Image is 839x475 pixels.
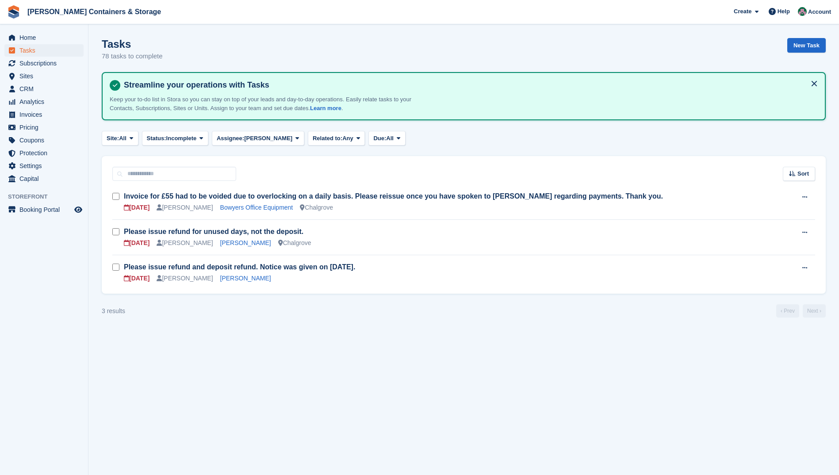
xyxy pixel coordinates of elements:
span: All [119,134,126,143]
a: Learn more [310,105,341,111]
div: 3 results [102,306,125,316]
a: menu [4,203,84,216]
div: [PERSON_NAME] [157,238,213,248]
div: Chalgrove [300,203,333,212]
a: [PERSON_NAME] [220,275,271,282]
span: Coupons [19,134,73,146]
a: menu [4,31,84,44]
span: Invoices [19,108,73,121]
a: menu [4,160,84,172]
a: menu [4,121,84,134]
span: CRM [19,83,73,95]
button: Site: All [102,131,138,146]
span: Assignee: [217,134,244,143]
p: Keep your to-do list in Stora so you can stay on top of your leads and day-to-day operations. Eas... [110,95,419,112]
div: [DATE] [124,274,149,283]
a: menu [4,57,84,69]
span: Storefront [8,192,88,201]
div: [DATE] [124,238,149,248]
span: Settings [19,160,73,172]
a: Invoice for £55 had to be voided due to overlocking on a daily basis. Please reissue once you hav... [124,192,663,200]
img: Julia Marcham [798,7,807,16]
a: Please issue refund and deposit refund. Notice was given on [DATE]. [124,263,355,271]
span: Any [342,134,353,143]
button: Due: All [368,131,405,146]
a: New Task [787,38,826,53]
h4: Streamline your operations with Tasks [120,80,818,90]
span: Home [19,31,73,44]
div: Chalgrove [278,238,311,248]
button: Assignee: [PERSON_NAME] [212,131,304,146]
span: Account [808,8,831,16]
h1: Tasks [102,38,163,50]
div: [PERSON_NAME] [157,274,213,283]
a: menu [4,134,84,146]
span: Analytics [19,96,73,108]
a: Previous [776,304,799,318]
a: menu [4,83,84,95]
span: Site: [107,134,119,143]
button: Related to: Any [308,131,365,146]
a: menu [4,147,84,159]
span: Help [778,7,790,16]
span: Booking Portal [19,203,73,216]
a: menu [4,96,84,108]
a: [PERSON_NAME] [220,239,271,246]
a: menu [4,172,84,185]
a: Please issue refund for unused days, not the deposit. [124,228,303,235]
span: Sort [797,169,809,178]
a: menu [4,44,84,57]
span: Incomplete [166,134,197,143]
span: Tasks [19,44,73,57]
a: menu [4,70,84,82]
nav: Page [774,304,828,318]
a: Preview store [73,204,84,215]
span: Capital [19,172,73,185]
span: Subscriptions [19,57,73,69]
span: Protection [19,147,73,159]
span: Due: [373,134,386,143]
span: Status: [147,134,166,143]
span: All [386,134,394,143]
div: [DATE] [124,203,149,212]
img: stora-icon-8386f47178a22dfd0bd8f6a31ec36ba5ce8667c1dd55bd0f319d3a0aa187defe.svg [7,5,20,19]
p: 78 tasks to complete [102,51,163,61]
span: Create [734,7,751,16]
span: Related to: [313,134,342,143]
a: menu [4,108,84,121]
a: [PERSON_NAME] Containers & Storage [24,4,165,19]
div: [PERSON_NAME] [157,203,213,212]
span: Sites [19,70,73,82]
button: Status: Incomplete [142,131,208,146]
span: [PERSON_NAME] [244,134,292,143]
span: Pricing [19,121,73,134]
a: Next [803,304,826,318]
a: Bowyers Office Equipment [220,204,293,211]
